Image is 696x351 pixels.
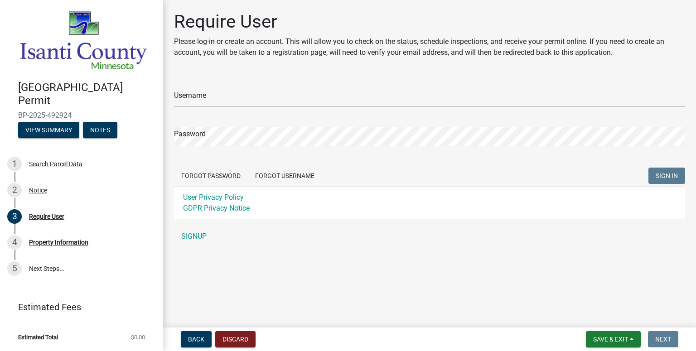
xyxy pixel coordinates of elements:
div: Property Information [29,239,88,245]
span: Save & Exit [593,336,628,343]
span: SIGN IN [656,172,678,179]
span: Estimated Total [18,334,58,340]
h4: [GEOGRAPHIC_DATA] Permit [18,81,156,107]
button: Notes [83,122,117,138]
span: Back [188,336,204,343]
a: User Privacy Policy [183,193,244,202]
button: Forgot Username [248,168,322,184]
a: Estimated Fees [7,298,149,316]
button: Forgot Password [174,168,248,184]
a: SIGNUP [174,227,685,245]
button: SIGN IN [648,168,685,184]
wm-modal-confirm: Notes [83,127,117,134]
h1: Require User [174,11,685,33]
div: 5 [7,261,22,276]
div: Notice [29,187,47,193]
div: Require User [29,213,64,220]
button: View Summary [18,122,79,138]
wm-modal-confirm: Summary [18,127,79,134]
button: Back [181,331,212,347]
a: GDPR Privacy Notice [183,204,250,212]
div: 4 [7,235,22,250]
span: $0.00 [131,334,145,340]
button: Discard [215,331,256,347]
div: 1 [7,157,22,171]
span: Next [655,336,671,343]
div: Search Parcel Data [29,161,82,167]
button: Next [648,331,678,347]
p: Please log-in or create an account. This will allow you to check on the status, schedule inspecti... [174,36,685,58]
button: Save & Exit [586,331,641,347]
span: BP-2025-492924 [18,111,145,120]
div: 3 [7,209,22,224]
img: Isanti County, Minnesota [18,10,149,72]
div: 2 [7,183,22,197]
